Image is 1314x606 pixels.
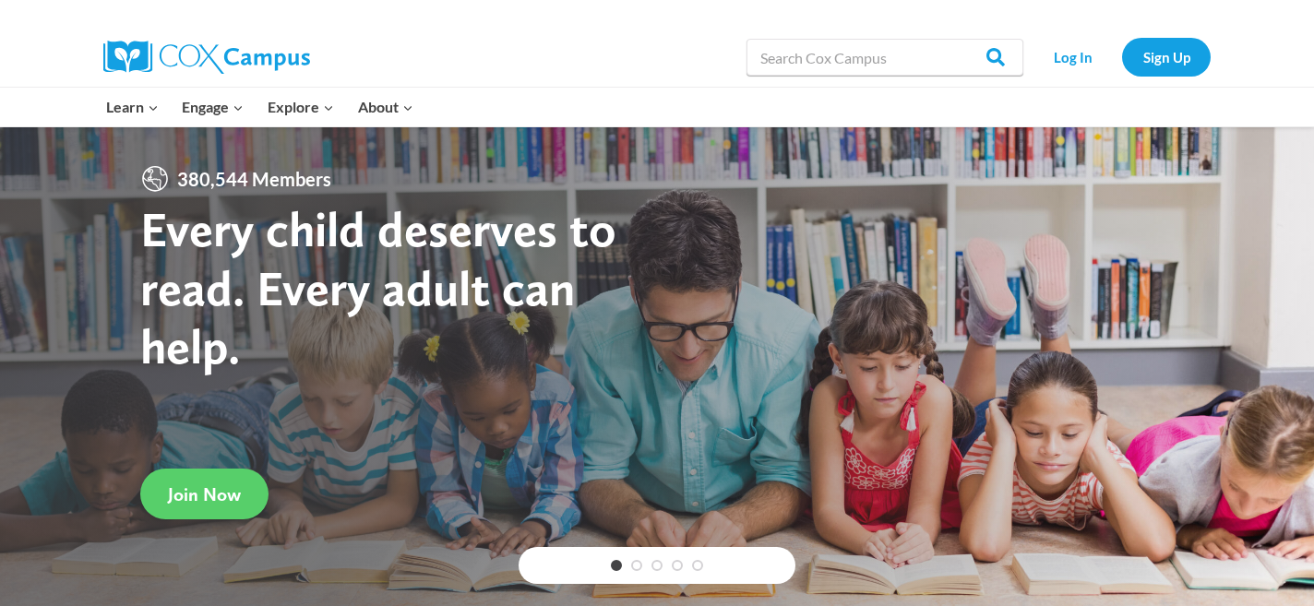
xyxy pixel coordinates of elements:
[631,560,642,571] a: 2
[611,560,622,571] a: 1
[106,95,159,119] span: Learn
[672,560,683,571] a: 4
[747,39,1023,76] input: Search Cox Campus
[358,95,413,119] span: About
[170,164,339,194] span: 380,544 Members
[1122,38,1211,76] a: Sign Up
[103,41,310,74] img: Cox Campus
[182,95,244,119] span: Engage
[140,469,269,519] a: Join Now
[168,483,241,505] span: Join Now
[692,560,703,571] a: 5
[1033,38,1113,76] a: Log In
[268,95,334,119] span: Explore
[651,560,663,571] a: 3
[94,88,424,126] nav: Primary Navigation
[140,199,616,375] strong: Every child deserves to read. Every adult can help.
[1033,38,1211,76] nav: Secondary Navigation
